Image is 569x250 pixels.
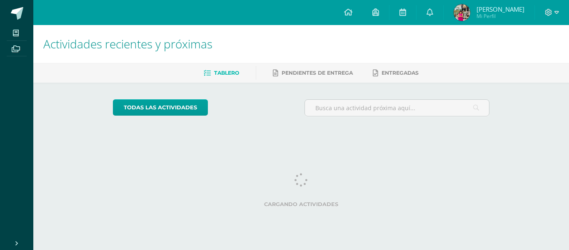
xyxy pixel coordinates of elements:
[382,70,419,76] span: Entregadas
[477,5,524,13] span: [PERSON_NAME]
[113,201,490,207] label: Cargando actividades
[282,70,353,76] span: Pendientes de entrega
[305,100,489,116] input: Busca una actividad próxima aquí...
[214,70,239,76] span: Tablero
[113,99,208,116] a: todas las Actividades
[454,4,470,21] img: 3d0f277e88aff7c03d9399944ba0cf31.png
[477,13,524,20] span: Mi Perfil
[373,66,419,80] a: Entregadas
[204,66,239,80] a: Tablero
[273,66,353,80] a: Pendientes de entrega
[43,36,212,52] span: Actividades recientes y próximas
